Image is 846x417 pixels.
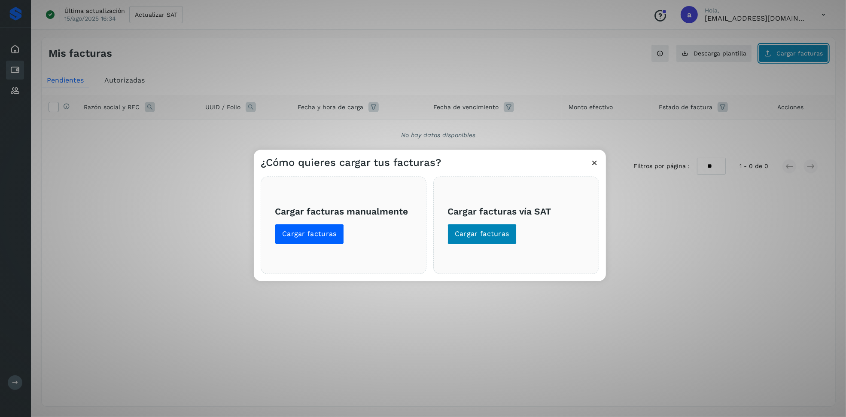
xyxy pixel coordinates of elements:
h3: ¿Cómo quieres cargar tus facturas? [261,157,441,169]
button: Cargar facturas [447,224,517,245]
button: Cargar facturas [275,224,344,245]
span: Cargar facturas [282,230,337,239]
h3: Cargar facturas vía SAT [447,206,585,217]
h3: Cargar facturas manualmente [275,206,412,217]
span: Cargar facturas [455,230,509,239]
